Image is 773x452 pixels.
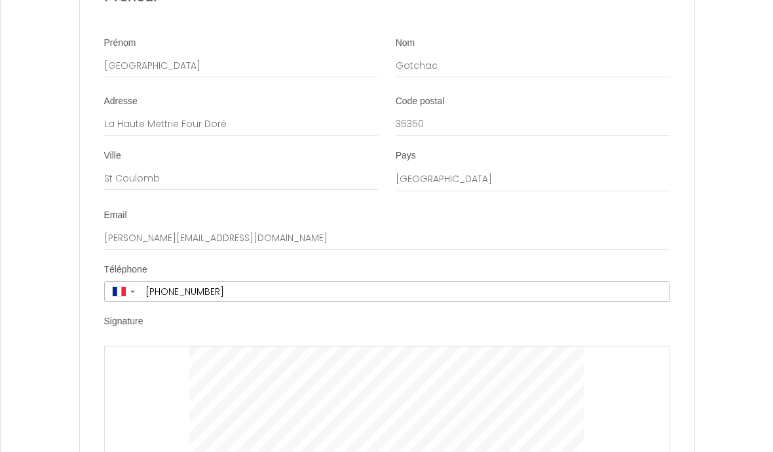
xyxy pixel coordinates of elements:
[396,95,445,108] label: Code postal
[396,149,416,162] label: Pays
[104,37,136,50] label: Prénom
[104,209,127,222] label: Email
[104,315,143,328] label: Signature
[129,289,136,294] span: ▼
[104,149,121,162] label: Ville
[396,37,415,50] label: Nom
[104,263,147,276] label: Téléphone
[141,282,669,301] input: +33 6 12 34 56 78
[104,95,138,108] label: Adresse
